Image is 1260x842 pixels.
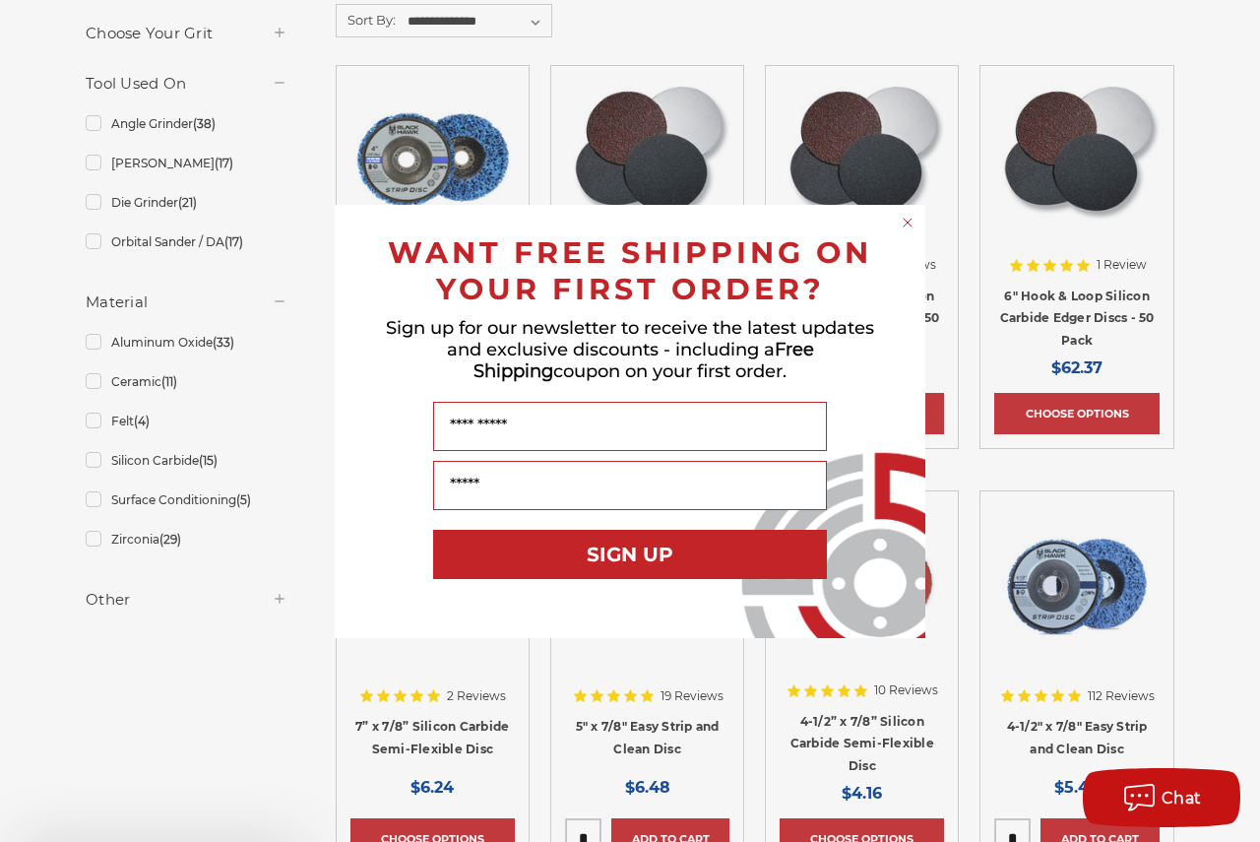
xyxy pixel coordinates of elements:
span: WANT FREE SHIPPING ON YOUR FIRST ORDER? [388,234,872,307]
span: Sign up for our newsletter to receive the latest updates and exclusive discounts - including a co... [386,317,874,382]
span: Free Shipping [473,339,814,382]
button: Close dialog [898,213,917,232]
button: SIGN UP [433,530,827,579]
span: Chat [1162,789,1202,808]
button: Chat [1083,768,1240,827]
